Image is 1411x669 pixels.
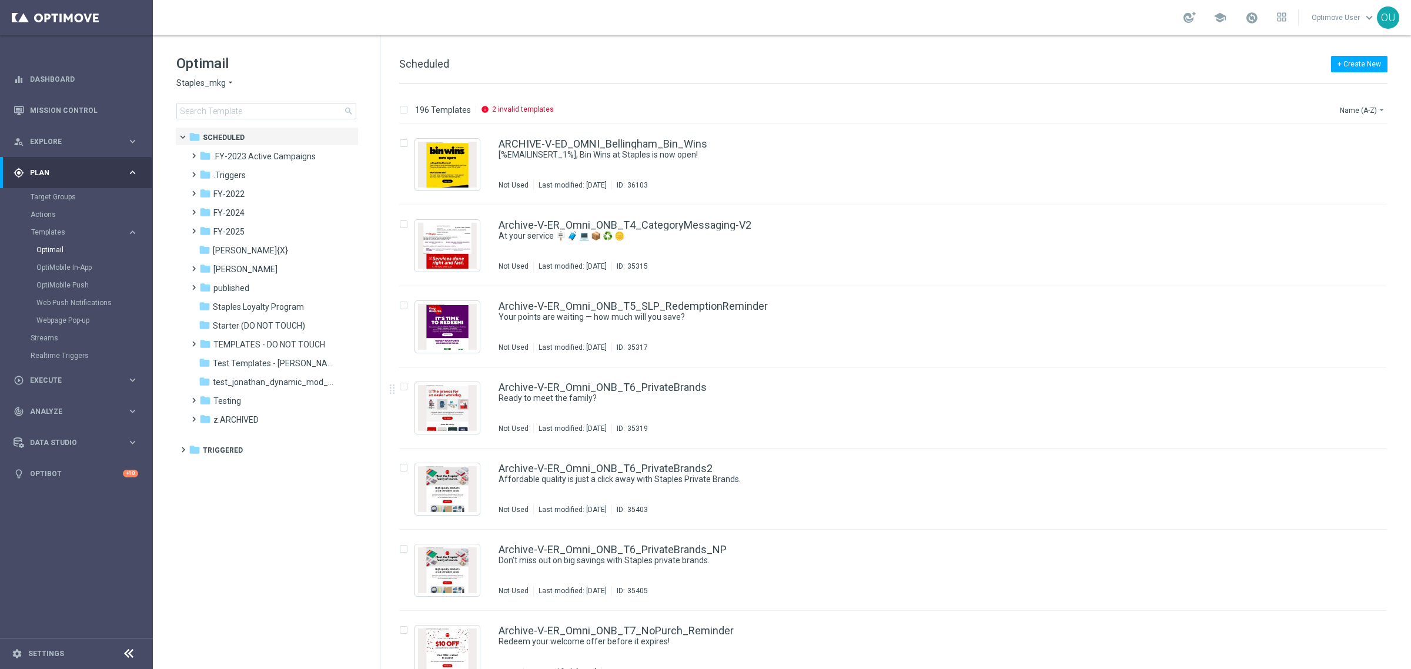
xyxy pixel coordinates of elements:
[31,229,127,236] div: Templates
[199,188,211,199] i: folder
[499,393,1337,404] div: Ready to meet the family?
[226,78,235,89] i: arrow_drop_down
[213,283,249,293] span: published
[499,625,734,636] a: Archive-V-ER_Omni_ONB_T7_NoPurch_Reminder
[199,150,211,162] i: folder
[13,438,139,447] button: Data Studio keyboard_arrow_right
[499,149,1337,160] div: [%EMAILINSERT_1%], Bin Wins at Staples is now open!
[14,437,127,448] div: Data Studio
[199,357,210,369] i: folder
[499,230,1337,242] div: At your service 🪧 🧳 💻 📦 ♻️ 🪙
[213,226,245,237] span: FY-2025
[213,208,245,218] span: FY-2024
[499,343,529,352] div: Not Used
[14,406,127,417] div: Analyze
[387,205,1409,286] div: Press SPACE to select this row.
[36,276,152,294] div: OptiMobile Push
[13,75,139,84] button: equalizer Dashboard
[199,376,210,387] i: folder
[481,105,489,113] i: info
[627,586,648,596] div: 35405
[13,407,139,416] button: track_changes Analyze keyboard_arrow_right
[127,227,138,238] i: keyboard_arrow_right
[499,220,751,230] a: Archive-V-ER_Omni_ONB_T4_CategoryMessaging-V2
[344,106,353,116] span: search
[611,343,648,352] div: ID:
[14,168,24,178] i: gps_fixed
[199,300,210,312] i: folder
[30,408,127,415] span: Analyze
[1339,103,1387,117] button: Name (A-Z)arrow_drop_down
[213,339,325,350] span: TEMPLATES - DO NOT TOUCH
[534,505,611,514] div: Last modified: [DATE]
[189,131,200,143] i: folder
[13,137,139,146] div: person_search Explore keyboard_arrow_right
[199,282,211,293] i: folder
[499,312,1337,323] div: Your points are waiting — how much will you save?
[14,375,127,386] div: Execute
[399,58,449,70] span: Scheduled
[31,228,139,237] button: Templates keyboard_arrow_right
[36,294,152,312] div: Web Push Notifications
[176,103,356,119] input: Search Template
[499,393,1310,404] a: Ready to meet the family?
[499,139,707,149] a: ARCHIVE-V-ED_OMNI_Bellingham_Bin_Wins
[499,636,1310,647] a: Redeem your welcome offer before it expires!
[36,298,122,307] a: Web Push Notifications
[203,132,245,143] span: Scheduled
[1377,105,1386,115] i: arrow_drop_down
[1363,11,1376,24] span: keyboard_arrow_down
[213,151,316,162] span: .FY-2023 Active Campaigns
[499,424,529,433] div: Not Used
[534,343,611,352] div: Last modified: [DATE]
[387,286,1409,367] div: Press SPACE to select this row.
[199,206,211,218] i: folder
[534,180,611,190] div: Last modified: [DATE]
[199,263,211,275] i: folder
[199,169,211,180] i: folder
[418,223,477,269] img: 35315.jpeg
[36,312,152,329] div: Webpage Pop-up
[387,530,1409,611] div: Press SPACE to select this row.
[13,469,139,479] button: lightbulb Optibot +10
[499,301,768,312] a: Archive-V-ER_Omni_ONB_T5_SLP_RedemptionReminder
[534,424,611,433] div: Last modified: [DATE]
[199,394,211,406] i: folder
[387,449,1409,530] div: Press SPACE to select this row.
[499,636,1337,647] div: Redeem your welcome offer before it expires!
[13,168,139,178] div: gps_fixed Plan keyboard_arrow_right
[418,466,477,512] img: 35403.jpeg
[30,95,138,126] a: Mission Control
[31,188,152,206] div: Target Groups
[36,259,152,276] div: OptiMobile In-App
[12,648,22,659] i: settings
[36,316,122,325] a: Webpage Pop-up
[14,136,24,147] i: person_search
[627,505,648,514] div: 35403
[418,304,477,350] img: 35317.jpeg
[14,375,24,386] i: play_circle_outline
[611,180,648,190] div: ID:
[28,650,64,657] a: Settings
[611,586,648,596] div: ID:
[499,312,1310,323] a: Your points are waiting — how much will you save?
[387,367,1409,449] div: Press SPACE to select this row.
[199,338,211,350] i: folder
[499,555,1310,566] a: Don’t miss out on big savings with Staples private brands.
[127,374,138,386] i: keyboard_arrow_right
[415,105,471,115] p: 196 Templates
[31,210,122,219] a: Actions
[627,343,648,352] div: 35317
[36,241,152,259] div: Optimail
[31,229,115,236] span: Templates
[213,377,334,387] span: test_jonathan_dynamic_mod_{X}
[1213,11,1226,24] span: school
[499,180,529,190] div: Not Used
[418,385,477,431] img: 35319.jpeg
[499,230,1310,242] a: At your service 🪧 🧳 💻 📦 ♻️ 🪙
[127,136,138,147] i: keyboard_arrow_right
